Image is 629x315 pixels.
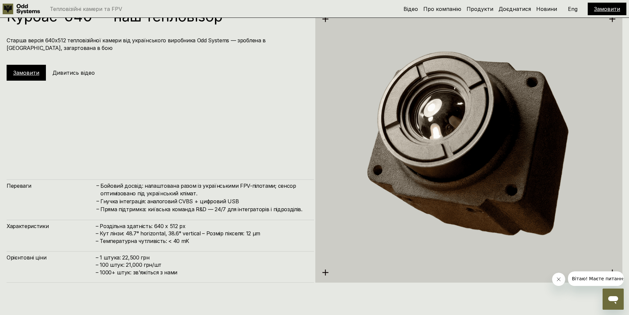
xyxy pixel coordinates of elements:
p: Eng [568,6,577,12]
h4: – [96,197,99,205]
a: Замовити [13,69,39,76]
span: – ⁠1000+ штук: звʼяжіться з нами [96,269,177,276]
h1: Курбас-640ᵅ – наш тепловізор [7,9,307,23]
iframe: Повідомлення від компанії [568,271,624,286]
h4: Бойовий досвід: налаштована разом із українськими FPV-пілотами; сенсор оптимізовано під українськ... [100,182,307,197]
h4: Орієнтовні ціни [7,254,96,261]
h4: – Роздільна здатність: 640 x 512 px – Кут лінзи: 48.7° horizontal, 38.6° vertical – Розмір піксел... [96,222,307,245]
h4: Переваги [7,182,96,189]
a: Новини [536,6,557,12]
a: Доєднатися [499,6,531,12]
h4: – [96,182,99,189]
a: Продукти [467,6,493,12]
h4: Старша версія 640х512 тепловізійної камери від українського виробника Odd Systems — зроблена в [G... [7,37,307,52]
p: Тепловізійні камери та FPV [50,6,122,12]
h4: Пряма підтримка: київська команда R&D — 24/7 для інтеграторів і підрозділів. [100,206,307,213]
iframe: Закрити повідомлення [552,273,565,286]
h4: – 1 штука: 22,500 грн – 100 штук: 21,000 грн/шт [96,254,307,276]
a: Відео [403,6,418,12]
h5: Дивитись відео [52,69,95,76]
h4: Характеристики [7,222,96,230]
span: Вітаю! Маєте питання? [4,5,60,10]
a: Замовити [594,6,620,12]
h4: – [96,205,99,213]
a: Про компанію [423,6,461,12]
iframe: Кнопка для запуску вікна повідомлень [603,289,624,310]
h4: Гнучка інтеграція: аналоговий CVBS + цифровий USB [100,198,307,205]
